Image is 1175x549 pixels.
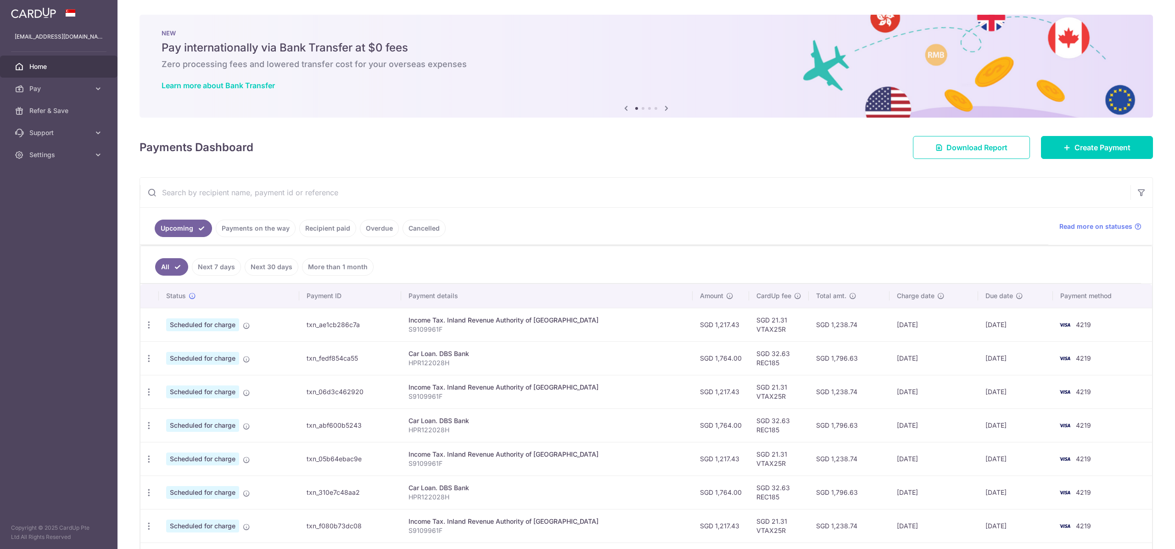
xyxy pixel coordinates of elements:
a: More than 1 month [302,258,374,276]
td: SGD 1,764.00 [693,475,749,509]
input: Search by recipient name, payment id or reference [140,178,1130,207]
span: Scheduled for charge [166,520,239,532]
span: Scheduled for charge [166,385,239,398]
td: SGD 1,764.00 [693,408,749,442]
span: Download Report [946,142,1007,153]
td: SGD 21.31 VTAX25R [749,375,809,408]
p: HPR122028H [408,425,685,435]
p: HPR122028H [408,358,685,368]
span: Scheduled for charge [166,419,239,432]
a: Next 7 days [192,258,241,276]
span: 4219 [1076,354,1091,362]
h5: Pay internationally via Bank Transfer at $0 fees [162,40,1131,55]
span: 4219 [1076,421,1091,429]
span: Scheduled for charge [166,352,239,365]
td: [DATE] [978,341,1052,375]
a: Recipient paid [299,220,356,237]
div: Car Loan. DBS Bank [408,349,685,358]
td: [DATE] [890,341,979,375]
span: Status [166,291,186,300]
td: SGD 1,796.63 [809,341,890,375]
td: SGD 21.31 VTAX25R [749,442,809,475]
span: 4219 [1076,388,1091,396]
span: Settings [29,150,90,159]
td: SGD 1,238.74 [809,375,890,408]
h6: Zero processing fees and lowered transfer cost for your overseas expenses [162,59,1131,70]
div: Car Loan. DBS Bank [408,416,685,425]
span: Total amt. [816,291,846,300]
img: Bank Card [1056,353,1074,364]
td: [DATE] [978,408,1052,442]
a: Overdue [360,220,399,237]
td: SGD 21.31 VTAX25R [749,509,809,543]
td: [DATE] [890,408,979,442]
span: Due date [985,291,1013,300]
span: 4219 [1076,321,1091,328]
p: S9109961F [408,392,685,401]
a: Create Payment [1041,136,1153,159]
div: Income Tax. Inland Revenue Authority of [GEOGRAPHIC_DATA] [408,517,685,526]
span: Scheduled for charge [166,318,239,331]
td: SGD 1,238.74 [809,509,890,543]
span: Charge date [897,291,934,300]
td: SGD 1,217.43 [693,509,749,543]
th: Payment details [401,284,693,308]
td: [DATE] [978,308,1052,341]
a: All [155,258,188,276]
span: Refer & Save [29,106,90,115]
td: SGD 1,217.43 [693,308,749,341]
img: Bank Card [1056,420,1074,431]
td: [DATE] [890,509,979,543]
span: Support [29,128,90,137]
td: SGD 21.31 VTAX25R [749,308,809,341]
p: S9109961F [408,526,685,535]
td: SGD 32.63 REC185 [749,408,809,442]
td: SGD 1,796.63 [809,408,890,442]
td: SGD 32.63 REC185 [749,475,809,509]
span: 4219 [1076,455,1091,463]
a: Learn more about Bank Transfer [162,81,275,90]
td: [DATE] [890,442,979,475]
div: Income Tax. Inland Revenue Authority of [GEOGRAPHIC_DATA] [408,316,685,325]
td: SGD 1,238.74 [809,442,890,475]
p: S9109961F [408,459,685,468]
td: txn_fedf854ca55 [299,341,401,375]
a: Download Report [913,136,1030,159]
p: S9109961F [408,325,685,334]
span: CardUp fee [756,291,791,300]
td: txn_06d3c462920 [299,375,401,408]
span: 4219 [1076,522,1091,530]
td: [DATE] [978,475,1052,509]
td: [DATE] [978,442,1052,475]
span: Amount [700,291,723,300]
td: SGD 1,796.63 [809,475,890,509]
a: Payments on the way [216,220,296,237]
a: Read more on statuses [1059,222,1141,231]
img: Bank Card [1056,487,1074,498]
p: NEW [162,29,1131,37]
td: txn_ae1cb286c7a [299,308,401,341]
span: Scheduled for charge [166,453,239,465]
img: Bank Card [1056,453,1074,464]
td: [DATE] [890,475,979,509]
td: SGD 32.63 REC185 [749,341,809,375]
td: SGD 1,217.43 [693,375,749,408]
p: [EMAIL_ADDRESS][DOMAIN_NAME] [15,32,103,41]
span: Read more on statuses [1059,222,1132,231]
span: Create Payment [1074,142,1130,153]
a: Next 30 days [245,258,298,276]
img: Bank Card [1056,319,1074,330]
p: HPR122028H [408,492,685,502]
span: Home [29,62,90,71]
td: txn_f080b73dc08 [299,509,401,543]
div: Income Tax. Inland Revenue Authority of [GEOGRAPHIC_DATA] [408,450,685,459]
td: SGD 1,238.74 [809,308,890,341]
img: Bank transfer banner [140,15,1153,118]
img: Bank Card [1056,386,1074,397]
span: 4219 [1076,488,1091,496]
th: Payment ID [299,284,401,308]
div: Income Tax. Inland Revenue Authority of [GEOGRAPHIC_DATA] [408,383,685,392]
td: SGD 1,764.00 [693,341,749,375]
h4: Payments Dashboard [140,139,253,156]
td: [DATE] [978,509,1052,543]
